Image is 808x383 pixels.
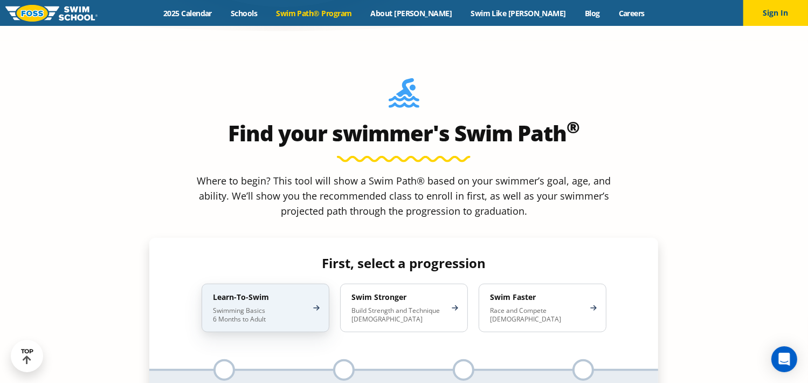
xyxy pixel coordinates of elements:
h4: Swim Faster [490,292,584,302]
img: FOSS Swim School Logo [5,5,98,22]
a: 2025 Calendar [154,8,222,18]
p: Build Strength and Technique [DEMOGRAPHIC_DATA] [351,306,446,324]
a: Careers [609,8,654,18]
h2: Find your swimmer's Swim Path [149,120,658,146]
h4: Learn-To-Swim [213,292,307,302]
a: Blog [575,8,609,18]
p: Where to begin? This tool will show a Swim Path® based on your swimmer’s goal, age, and ability. ... [192,173,615,218]
p: Race and Compete [DEMOGRAPHIC_DATA] [490,306,584,324]
h4: Swim Stronger [351,292,446,302]
div: Open Intercom Messenger [771,346,797,372]
sup: ® [567,116,579,138]
h4: First, select a progression [193,256,615,271]
div: TOP [21,348,33,365]
a: Schools [222,8,267,18]
a: Swim Like [PERSON_NAME] [461,8,576,18]
p: Swimming Basics 6 Months to Adult [213,306,307,324]
a: About [PERSON_NAME] [361,8,461,18]
a: Swim Path® Program [267,8,361,18]
img: Foss-Location-Swimming-Pool-Person.svg [389,78,419,115]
